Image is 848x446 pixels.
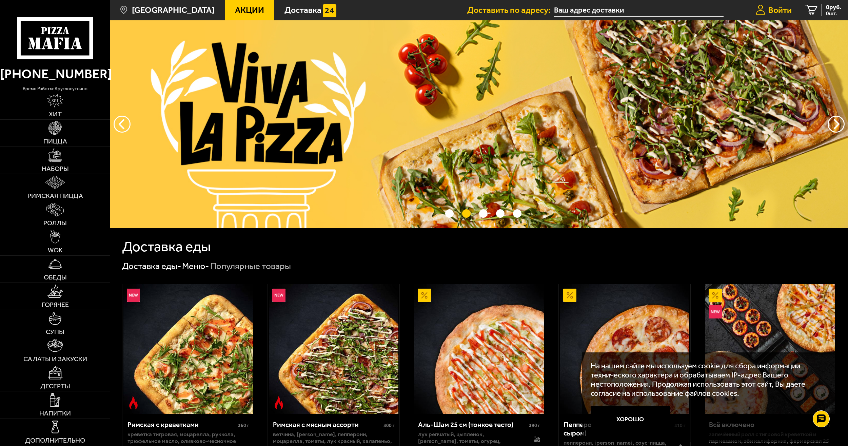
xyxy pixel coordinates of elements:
[560,284,689,414] img: Пепперони 25 см (толстое с сыром)
[23,356,87,363] span: Салаты и закуски
[127,421,236,429] div: Римская с креветками
[127,396,140,409] img: Острое блюдо
[48,247,63,254] span: WOK
[418,421,527,429] div: Аль-Шам 25 см (тонкое тесто)
[122,261,181,271] a: Доставка еды-
[383,423,395,428] span: 400 г
[272,289,285,302] img: Новинка
[591,406,670,433] button: Хорошо
[114,116,131,133] button: следующий
[284,6,321,14] span: Доставка
[269,284,398,414] img: Римская с мясным ассорти
[826,11,841,16] span: 0 шт.
[268,284,399,414] a: НовинкаОстрое блюдоРимская с мясным ассорти
[272,396,285,409] img: Острое блюдо
[127,289,140,302] img: Новинка
[49,111,62,118] span: Хит
[479,209,488,218] button: точки переключения
[704,284,836,414] a: АкционныйНовинкаВсё включено
[273,421,382,429] div: Римская с мясным ассорти
[418,289,431,302] img: Акционный
[123,284,253,414] img: Римская с креветками
[43,220,67,227] span: Роллы
[182,261,209,271] a: Меню-
[564,421,672,438] div: Пепперони 25 см (толстое с сыром)
[828,116,845,133] button: предыдущий
[529,423,540,428] span: 390 г
[44,274,67,281] span: Обеды
[445,209,454,218] button: точки переключения
[705,284,835,414] img: Всё включено
[122,240,211,254] h1: Доставка еды
[709,289,722,302] img: Акционный
[563,289,576,302] img: Акционный
[467,6,554,14] span: Доставить по адресу:
[323,4,336,17] img: 15daf4d41897b9f0e9f617042186c801.svg
[826,4,841,10] span: 0 руб.
[559,284,690,414] a: АкционныйПепперони 25 см (толстое с сыром)
[709,305,722,318] img: Новинка
[122,284,254,414] a: НовинкаОстрое блюдоРимская с креветками
[27,193,83,199] span: Римская пицца
[132,6,215,14] span: [GEOGRAPHIC_DATA]
[238,423,249,428] span: 360 г
[42,302,69,308] span: Горячее
[554,4,724,17] input: Ваш адрес доставки
[43,138,67,145] span: Пицца
[496,209,505,218] button: точки переключения
[25,437,85,444] span: Дополнительно
[39,410,71,417] span: Напитки
[462,209,471,218] button: точки переключения
[513,209,521,218] button: точки переключения
[42,166,69,172] span: Наборы
[413,284,545,414] a: АкционныйАль-Шам 25 см (тонкое тесто)
[414,284,544,414] img: Аль-Шам 25 см (тонкое тесто)
[40,383,70,390] span: Десерты
[46,329,64,335] span: Супы
[235,6,264,14] span: Акции
[591,361,823,398] p: На нашем сайте мы используем cookie для сбора информации технического характера и обрабатываем IP...
[768,6,792,14] span: Войти
[210,260,291,272] div: Популярные товары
